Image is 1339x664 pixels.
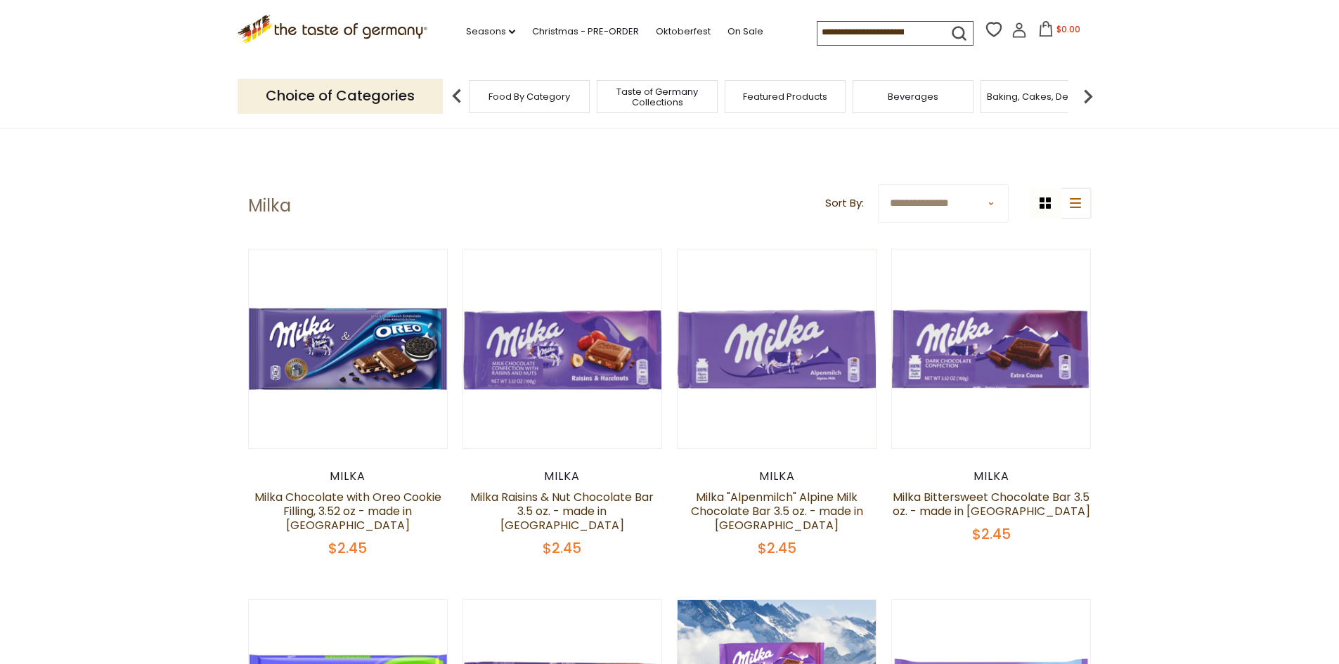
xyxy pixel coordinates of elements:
[238,79,443,113] p: Choice of Categories
[727,24,763,39] a: On Sale
[1074,82,1102,110] img: next arrow
[743,91,827,102] a: Featured Products
[987,91,1096,102] a: Baking, Cakes, Desserts
[888,91,938,102] a: Beverages
[532,24,639,39] a: Christmas - PRE-ORDER
[466,24,515,39] a: Seasons
[758,538,796,558] span: $2.45
[601,86,713,108] a: Taste of Germany Collections
[254,489,441,533] a: Milka Chocolate with Oreo Cookie Filling, 3.52 oz - made in [GEOGRAPHIC_DATA]
[678,249,877,448] img: Milka
[825,195,864,212] label: Sort By:
[328,538,367,558] span: $2.45
[248,469,448,483] div: Milka
[893,489,1090,519] a: Milka Bittersweet Chocolate Bar 3.5 oz. - made in [GEOGRAPHIC_DATA]
[248,195,291,216] h1: Milka
[677,469,877,483] div: Milka
[443,82,471,110] img: previous arrow
[1056,23,1080,35] span: $0.00
[489,91,570,102] a: Food By Category
[891,469,1092,483] div: Milka
[972,524,1011,544] span: $2.45
[892,249,1091,448] img: Milka
[543,538,581,558] span: $2.45
[249,249,448,448] img: Milka
[463,249,662,448] img: Milka
[691,489,863,533] a: Milka "Alpenmilch" Alpine Milk Chocolate Bar 3.5 oz. - made in [GEOGRAPHIC_DATA]
[656,24,711,39] a: Oktoberfest
[462,469,663,483] div: Milka
[1030,21,1089,42] button: $0.00
[470,489,654,533] a: Milka Raisins & Nut Chocolate Bar 3.5 oz. - made in [GEOGRAPHIC_DATA]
